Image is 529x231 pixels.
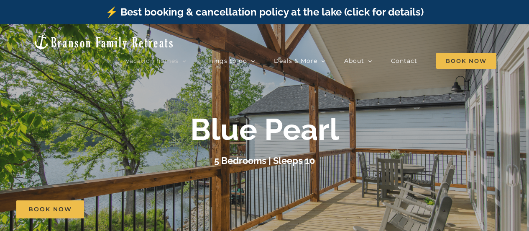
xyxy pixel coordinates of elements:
a: Contact [391,52,417,69]
a: Book Now [16,200,84,218]
img: Branson Family Retreats Logo [33,31,174,50]
h3: 5 Bedrooms | Sleeps 10 [214,155,315,166]
span: Book Now [28,206,72,213]
a: Vacation homes [125,52,187,69]
b: Blue Pearl [190,112,339,147]
span: Things to do [205,58,247,64]
span: About [344,58,364,64]
a: ⚡️ Best booking & cancellation policy at the lake (click for details) [105,6,424,18]
span: Deals & More [274,58,317,64]
span: Contact [391,58,417,64]
a: Deals & More [274,52,325,69]
span: Vacation homes [125,58,179,64]
nav: Main Menu [125,52,496,69]
a: Things to do [205,52,255,69]
span: Book Now [436,53,496,69]
a: About [344,52,372,69]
